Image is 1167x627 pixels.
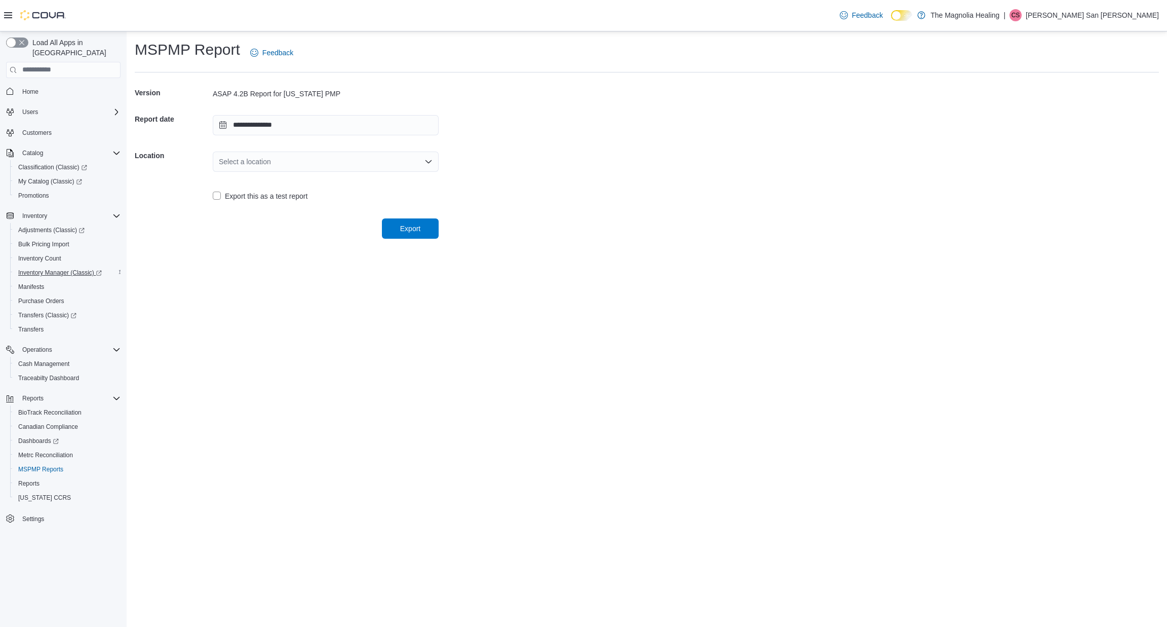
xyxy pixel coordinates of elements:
span: Home [18,85,121,98]
nav: Complex example [6,80,121,552]
span: Operations [18,344,121,356]
span: Adjustments (Classic) [14,224,121,236]
div: Christopher San Felipe [1009,9,1022,21]
a: My Catalog (Classic) [10,174,125,189]
a: Traceabilty Dashboard [14,372,83,384]
a: Inventory Manager (Classic) [10,266,125,280]
button: Canadian Compliance [10,420,125,434]
span: Transfers [18,325,44,334]
span: Load All Apps in [GEOGRAPHIC_DATA] [28,38,121,58]
span: Catalog [22,149,43,157]
a: Home [18,86,43,98]
a: Transfers (Classic) [10,308,125,322]
a: Manifests [14,281,48,293]
span: Adjustments (Classic) [18,226,85,234]
span: Operations [22,346,52,354]
button: Metrc Reconciliation [10,448,125,462]
button: Open list of options [424,158,433,166]
button: Reports [2,391,125,405]
span: Traceabilty Dashboard [18,374,79,382]
button: Traceabilty Dashboard [10,371,125,385]
span: Cash Management [14,358,121,370]
button: Inventory Count [10,251,125,266]
button: Manifests [10,280,125,294]
span: Washington CCRS [14,492,121,504]
a: Feedback [246,43,297,63]
span: Transfers [14,323,121,336]
a: My Catalog (Classic) [14,175,86,188]
span: Dashboards [14,435,121,447]
button: Promotions [10,189,125,203]
button: Cash Management [10,357,125,371]
span: Inventory Manager (Classic) [18,269,102,277]
span: Inventory Count [18,254,61,263]
a: Reports [14,477,44,490]
p: | [1003,9,1005,21]
a: Bulk Pricing Import [14,238,73,250]
a: Inventory Count [14,252,65,265]
span: Users [22,108,38,116]
span: Reports [18,392,121,404]
span: Export [400,224,420,234]
span: Inventory [22,212,47,220]
button: Home [2,84,125,99]
span: Feedback [262,48,293,58]
span: Manifests [18,283,44,291]
span: Purchase Orders [18,297,64,305]
button: MSPMP Reports [10,462,125,476]
span: Transfers (Classic) [14,309,121,321]
span: Settings [18,512,121,525]
span: BioTrack Reconciliation [14,407,121,419]
span: Inventory [18,210,121,222]
a: Transfers [14,323,48,336]
button: Users [18,106,42,118]
span: Canadian Compliance [18,423,78,431]
h5: Report date [135,109,211,129]
a: Inventory Manager (Classic) [14,267,106,279]
a: Customers [18,127,56,139]
span: Bulk Pricing Import [14,238,121,250]
span: Transfers (Classic) [18,311,76,319]
span: Home [22,88,38,96]
button: Operations [18,344,56,356]
span: Reports [18,480,40,488]
input: Dark Mode [891,10,912,21]
a: Adjustments (Classic) [14,224,89,236]
input: Accessible screen reader label [219,156,220,168]
span: Dashboards [18,437,59,445]
a: Promotions [14,190,53,202]
span: MSPMP Reports [18,465,63,473]
span: CS [1012,9,1020,21]
button: Inventory [18,210,51,222]
a: Transfers (Classic) [14,309,81,321]
p: The Magnolia Healing [930,9,999,21]
span: Canadian Compliance [14,421,121,433]
button: BioTrack Reconciliation [10,405,125,420]
button: Customers [2,125,125,140]
span: Metrc Reconciliation [18,451,73,459]
span: Settings [22,515,44,523]
a: BioTrack Reconciliation [14,407,86,419]
span: Feedback [852,10,883,20]
span: Catalog [18,147,121,159]
button: Catalog [18,147,47,159]
span: Classification (Classic) [18,163,87,171]
button: [US_STATE] CCRS [10,491,125,505]
button: Reports [10,476,125,491]
button: Catalog [2,146,125,160]
h5: Version [135,83,211,103]
span: Customers [22,129,52,137]
a: Adjustments (Classic) [10,223,125,237]
span: Promotions [18,192,49,200]
span: Reports [22,394,44,402]
button: Reports [18,392,48,404]
a: [US_STATE] CCRS [14,492,75,504]
input: Press the down key to open a popover containing a calendar. [213,115,439,135]
a: Dashboards [14,435,63,447]
span: [US_STATE] CCRS [18,494,71,502]
h5: Location [135,145,211,166]
a: Dashboards [10,434,125,448]
button: Users [2,105,125,119]
span: Cash Management [18,360,69,368]
a: Canadian Compliance [14,421,82,433]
